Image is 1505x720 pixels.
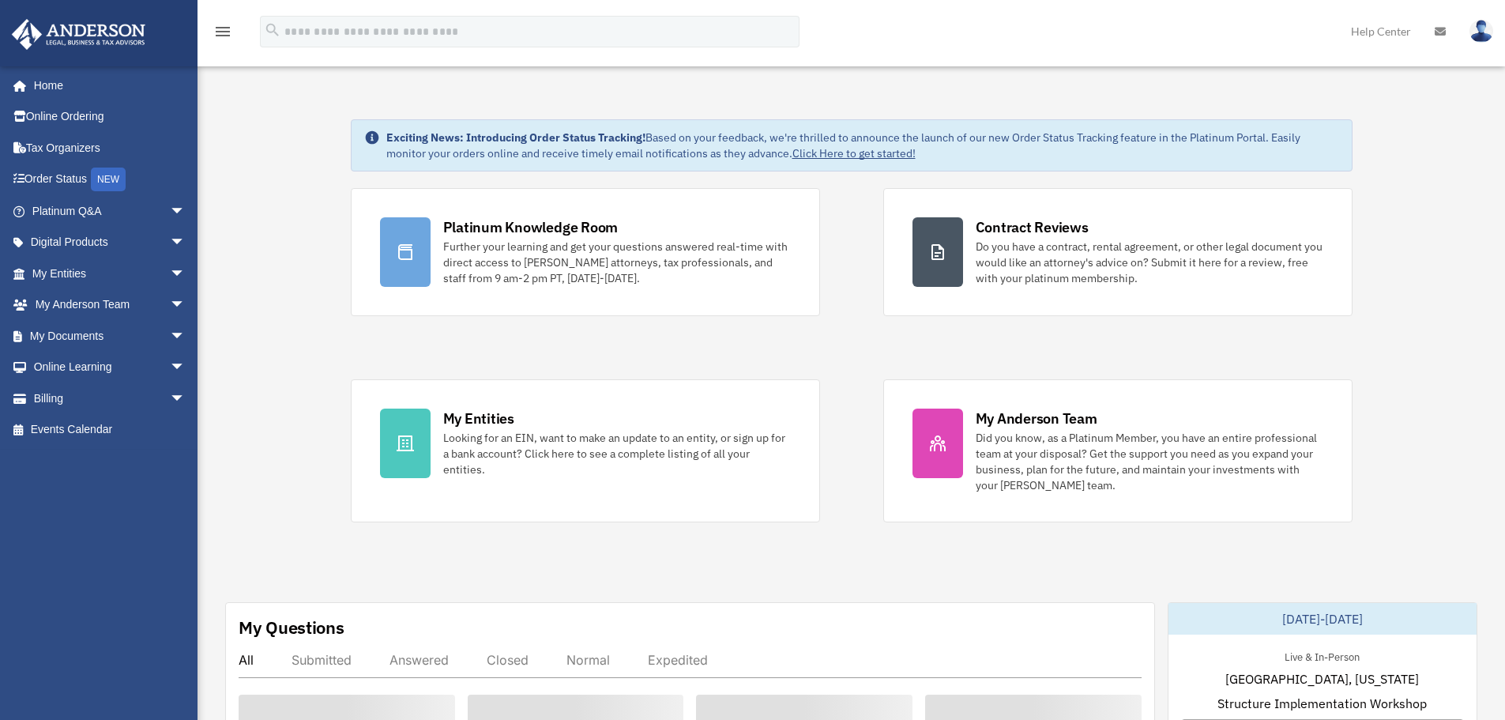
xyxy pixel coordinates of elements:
div: My Anderson Team [976,409,1097,428]
a: Order StatusNEW [11,164,209,196]
div: Live & In-Person [1272,647,1372,664]
a: Online Ordering [11,101,209,133]
a: Events Calendar [11,414,209,446]
a: My Entitiesarrow_drop_down [11,258,209,289]
a: Click Here to get started! [792,146,916,160]
a: My Entities Looking for an EIN, want to make an update to an entity, or sign up for a bank accoun... [351,379,820,522]
a: Platinum Q&Aarrow_drop_down [11,195,209,227]
span: [GEOGRAPHIC_DATA], [US_STATE] [1225,669,1419,688]
a: My Anderson Teamarrow_drop_down [11,289,209,321]
div: My Entities [443,409,514,428]
img: User Pic [1469,20,1493,43]
div: All [239,652,254,668]
a: Contract Reviews Do you have a contract, rental agreement, or other legal document you would like... [883,188,1353,316]
a: My Anderson Team Did you know, as a Platinum Member, you have an entire professional team at your... [883,379,1353,522]
a: Platinum Knowledge Room Further your learning and get your questions answered real-time with dire... [351,188,820,316]
span: arrow_drop_down [170,289,201,322]
div: Expedited [648,652,708,668]
a: My Documentsarrow_drop_down [11,320,209,352]
span: arrow_drop_down [170,320,201,352]
a: Online Learningarrow_drop_down [11,352,209,383]
i: menu [213,22,232,41]
div: Normal [566,652,610,668]
div: Further your learning and get your questions answered real-time with direct access to [PERSON_NAM... [443,239,791,286]
span: arrow_drop_down [170,227,201,259]
div: Submitted [292,652,352,668]
a: menu [213,28,232,41]
div: Do you have a contract, rental agreement, or other legal document you would like an attorney's ad... [976,239,1323,286]
div: My Questions [239,616,344,639]
span: arrow_drop_down [170,352,201,384]
div: Answered [389,652,449,668]
div: NEW [91,168,126,191]
img: Anderson Advisors Platinum Portal [7,19,150,50]
div: Platinum Knowledge Room [443,217,619,237]
span: arrow_drop_down [170,383,201,415]
div: Based on your feedback, we're thrilled to announce the launch of our new Order Status Tracking fe... [386,130,1339,161]
div: Contract Reviews [976,217,1089,237]
a: Digital Productsarrow_drop_down [11,227,209,258]
span: arrow_drop_down [170,195,201,228]
i: search [264,21,281,39]
div: Looking for an EIN, want to make an update to an entity, or sign up for a bank account? Click her... [443,430,791,477]
span: arrow_drop_down [170,258,201,290]
a: Home [11,70,201,101]
div: Closed [487,652,529,668]
div: Did you know, as a Platinum Member, you have an entire professional team at your disposal? Get th... [976,430,1323,493]
strong: Exciting News: Introducing Order Status Tracking! [386,130,645,145]
div: [DATE]-[DATE] [1168,603,1477,635]
span: Structure Implementation Workshop [1217,694,1427,713]
a: Tax Organizers [11,132,209,164]
a: Billingarrow_drop_down [11,383,209,414]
